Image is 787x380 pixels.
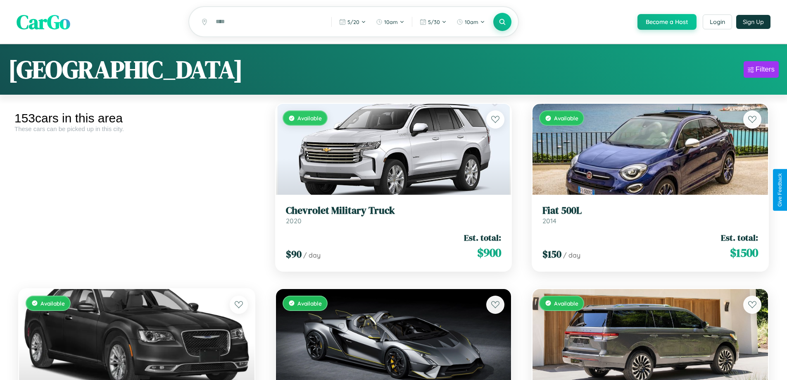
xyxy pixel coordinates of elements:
span: 2014 [542,217,556,225]
div: Give Feedback [777,173,783,207]
button: Login [703,14,732,29]
button: Sign Up [736,15,770,29]
span: $ 900 [477,244,501,261]
button: 10am [372,15,409,29]
span: Est. total: [464,232,501,244]
button: Filters [744,61,779,78]
span: Available [297,115,322,122]
h3: Fiat 500L [542,205,758,217]
h1: [GEOGRAPHIC_DATA] [8,53,243,86]
span: Est. total: [721,232,758,244]
span: $ 90 [286,247,302,261]
div: 153 cars in this area [14,111,259,125]
span: 5 / 20 [347,19,359,25]
span: CarGo [17,8,70,36]
span: 5 / 30 [428,19,440,25]
span: / day [303,251,321,259]
span: Available [554,115,578,122]
button: 5/20 [335,15,370,29]
span: 10am [384,19,398,25]
button: 10am [452,15,489,29]
button: 5/30 [416,15,451,29]
span: 10am [465,19,478,25]
h3: Chevrolet Military Truck [286,205,502,217]
div: Filters [756,65,775,74]
span: Available [554,300,578,307]
span: Available [40,300,65,307]
span: $ 1500 [730,244,758,261]
span: 2020 [286,217,302,225]
button: Become a Host [637,14,697,30]
div: These cars can be picked up in this city. [14,125,259,132]
a: Chevrolet Military Truck2020 [286,205,502,225]
a: Fiat 500L2014 [542,205,758,225]
span: / day [563,251,580,259]
span: $ 150 [542,247,561,261]
span: Available [297,300,322,307]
